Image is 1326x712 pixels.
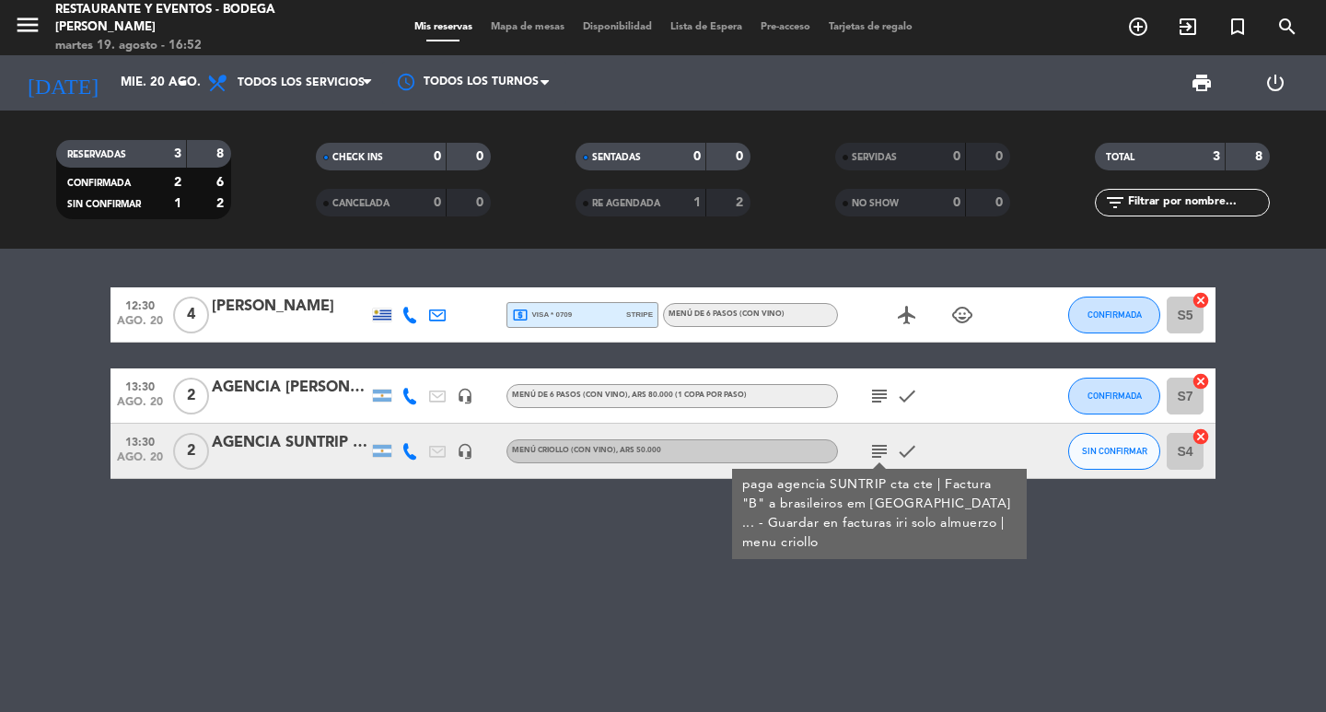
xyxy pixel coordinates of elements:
[117,315,163,336] span: ago. 20
[457,388,473,404] i: headset_mic
[117,396,163,417] span: ago. 20
[14,11,41,45] button: menu
[1264,72,1286,94] i: power_settings_new
[626,309,653,321] span: stripe
[751,22,820,32] span: Pre-acceso
[1088,391,1142,401] span: CONFIRMADA
[1191,72,1213,94] span: print
[14,11,41,39] i: menu
[1126,193,1269,213] input: Filtrar por nombre...
[67,150,126,159] span: RESERVADAS
[736,196,747,209] strong: 2
[852,199,899,208] span: NO SHOW
[852,153,897,162] span: SERVIDAS
[1127,16,1149,38] i: add_circle_outline
[1192,291,1210,309] i: cancel
[512,307,572,323] span: visa * 0709
[173,433,209,470] span: 2
[171,72,193,94] i: arrow_drop_down
[1106,153,1134,162] span: TOTAL
[476,196,487,209] strong: 0
[212,376,368,400] div: AGENCIA [PERSON_NAME]
[1192,372,1210,391] i: cancel
[592,153,641,162] span: SENTADAS
[868,440,890,462] i: subject
[953,196,960,209] strong: 0
[1068,297,1160,333] button: CONFIRMADA
[512,307,529,323] i: local_atm
[476,150,487,163] strong: 0
[117,294,163,315] span: 12:30
[174,176,181,189] strong: 2
[512,447,661,454] span: MENÚ CRIOLLO (Con vino)
[1239,55,1312,111] div: LOG OUT
[1255,150,1266,163] strong: 8
[117,430,163,451] span: 13:30
[628,391,747,399] span: , ARS 80.000 (1 copa por paso)
[212,295,368,319] div: [PERSON_NAME]
[1276,16,1298,38] i: search
[332,199,390,208] span: CANCELADA
[173,297,209,333] span: 4
[216,147,227,160] strong: 8
[1088,309,1142,320] span: CONFIRMADA
[216,176,227,189] strong: 6
[1213,150,1220,163] strong: 3
[736,150,747,163] strong: 0
[951,304,973,326] i: child_care
[212,431,368,455] div: AGENCIA SUNTRIP | [PERSON_NAME] A V [GEOGRAPHIC_DATA]
[1262,11,1312,42] span: BUSCAR
[67,179,131,188] span: CONFIRMADA
[896,440,918,462] i: check
[995,196,1006,209] strong: 0
[55,1,318,37] div: Restaurante y Eventos - Bodega [PERSON_NAME]
[896,385,918,407] i: check
[1104,192,1126,214] i: filter_list
[1227,16,1249,38] i: turned_in_not
[512,391,747,399] span: MENÚ DE 6 PASOS (Con vino)
[1192,427,1210,446] i: cancel
[896,304,918,326] i: airplanemode_active
[434,196,441,209] strong: 0
[1163,11,1213,42] span: WALK IN
[174,147,181,160] strong: 3
[693,150,701,163] strong: 0
[820,22,922,32] span: Tarjetas de regalo
[173,378,209,414] span: 2
[669,310,785,318] span: MENÚ DE 6 PASOS (Con vino)
[117,451,163,473] span: ago. 20
[216,197,227,210] strong: 2
[953,150,960,163] strong: 0
[482,22,574,32] span: Mapa de mesas
[995,150,1006,163] strong: 0
[117,375,163,396] span: 13:30
[868,385,890,407] i: subject
[405,22,482,32] span: Mis reservas
[592,199,660,208] span: RE AGENDADA
[1068,433,1160,470] button: SIN CONFIRMAR
[574,22,661,32] span: Disponibilidad
[742,475,1018,553] div: paga agencia SUNTRIP cta cte | Factura "B" a brasileiros em [GEOGRAPHIC_DATA] ... - Guardar en fa...
[1068,378,1160,414] button: CONFIRMADA
[434,150,441,163] strong: 0
[238,76,365,89] span: Todos los servicios
[1113,11,1163,42] span: RESERVAR MESA
[55,37,318,55] div: martes 19. agosto - 16:52
[616,447,661,454] span: , ARS 50.000
[14,63,111,103] i: [DATE]
[457,443,473,460] i: headset_mic
[1177,16,1199,38] i: exit_to_app
[67,200,141,209] span: SIN CONFIRMAR
[332,153,383,162] span: CHECK INS
[174,197,181,210] strong: 1
[661,22,751,32] span: Lista de Espera
[693,196,701,209] strong: 1
[1213,11,1262,42] span: Reserva especial
[1082,446,1147,456] span: SIN CONFIRMAR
